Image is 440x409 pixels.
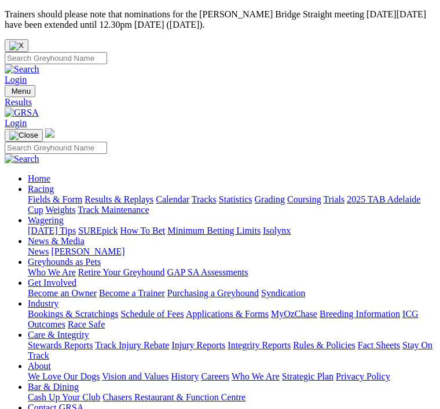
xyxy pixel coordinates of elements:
a: 2025 TAB Adelaide Cup [28,194,420,215]
p: Trainers should please note that nominations for the [PERSON_NAME] Bridge Straight meeting [DATE]... [5,9,435,30]
div: About [28,371,435,382]
a: Get Involved [28,278,76,288]
a: Isolynx [263,226,291,235]
a: Minimum Betting Limits [167,226,261,235]
img: Search [5,64,39,75]
a: Racing [28,184,54,194]
a: Fields & Form [28,194,82,204]
a: Cash Up Your Club [28,392,100,402]
a: Rules & Policies [293,340,355,350]
a: GAP SA Assessments [167,267,248,277]
span: Menu [12,87,31,95]
a: Purchasing a Greyhound [167,288,259,298]
a: Grading [255,194,285,204]
a: Track Maintenance [78,205,149,215]
div: Bar & Dining [28,392,435,403]
a: Become an Owner [28,288,97,298]
a: We Love Our Dogs [28,371,100,381]
input: Search [5,142,107,154]
a: Injury Reports [171,340,225,350]
a: History [171,371,199,381]
a: Retire Your Greyhound [78,267,165,277]
a: Track Injury Rebate [95,340,169,350]
a: Syndication [261,288,305,298]
a: Strategic Plan [282,371,333,381]
img: X [9,41,24,50]
a: Login [5,75,27,84]
div: Greyhounds as Pets [28,267,435,278]
div: Racing [28,194,435,215]
a: Who We Are [28,267,76,277]
a: Results [5,97,435,108]
div: Wagering [28,226,435,236]
a: Home [28,174,50,183]
button: Toggle navigation [5,85,35,97]
a: Statistics [219,194,252,204]
a: Breeding Information [320,309,400,319]
a: Who We Are [232,371,280,381]
img: Search [5,154,39,164]
a: Results & Replays [85,194,153,204]
a: Calendar [156,194,189,204]
a: Login [5,118,27,128]
div: Get Involved [28,288,435,299]
a: Tracks [192,194,217,204]
a: SUREpick [78,226,118,235]
a: Weights [45,205,75,215]
a: Care & Integrity [28,330,89,340]
a: Careers [201,371,229,381]
a: Bookings & Scratchings [28,309,118,319]
a: Privacy Policy [336,371,390,381]
a: Bar & Dining [28,382,79,392]
a: Trials [323,194,344,204]
button: Toggle navigation [5,129,43,142]
a: Stay On Track [28,340,432,360]
div: Care & Integrity [28,340,435,361]
img: logo-grsa-white.png [45,128,54,138]
a: Coursing [287,194,321,204]
a: Chasers Restaurant & Function Centre [102,392,245,402]
input: Search [5,52,107,64]
a: About [28,361,51,371]
a: Greyhounds as Pets [28,257,101,267]
img: Close [9,131,38,140]
a: [PERSON_NAME] [51,246,124,256]
a: MyOzChase [271,309,317,319]
a: Schedule of Fees [120,309,184,319]
a: Race Safe [68,319,105,329]
button: Close [5,39,28,52]
a: Vision and Values [102,371,168,381]
a: [DATE] Tips [28,226,76,235]
a: Integrity Reports [228,340,291,350]
div: Industry [28,309,435,330]
a: News & Media [28,236,85,246]
a: News [28,246,49,256]
a: Industry [28,299,58,308]
a: Wagering [28,215,64,225]
img: GRSA [5,108,39,118]
a: Become a Trainer [99,288,165,298]
a: ICG Outcomes [28,309,419,329]
a: Fact Sheets [358,340,400,350]
div: News & Media [28,246,435,257]
a: Stewards Reports [28,340,93,350]
a: How To Bet [120,226,166,235]
a: Applications & Forms [186,309,269,319]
